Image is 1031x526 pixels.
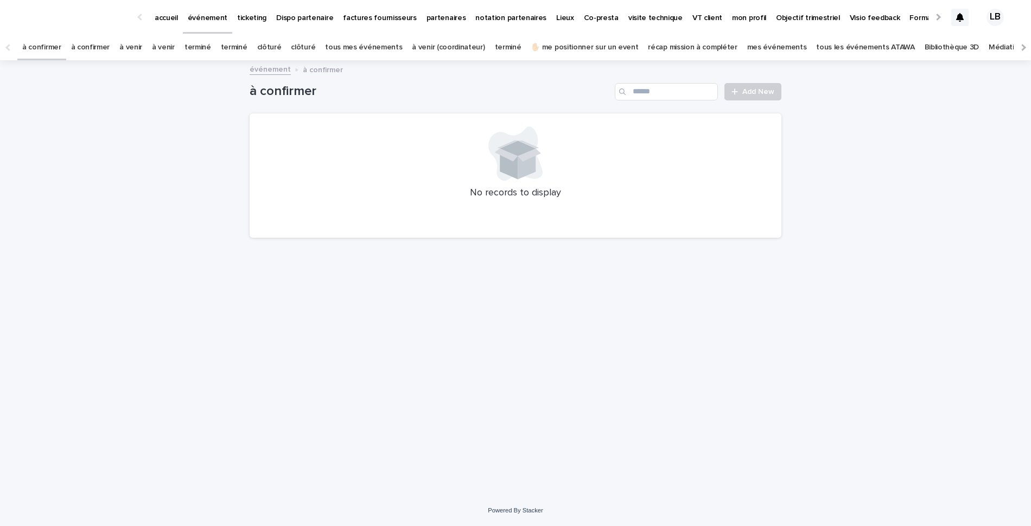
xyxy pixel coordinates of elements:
a: à venir [119,35,142,60]
a: mes événements [747,35,807,60]
span: Add New [742,88,774,96]
input: Search [615,83,718,100]
p: à confirmer [303,63,343,75]
a: à venir (coordinateur) [412,35,485,60]
a: à venir [152,35,175,60]
a: terminé [184,35,211,60]
a: récap mission à compléter [648,35,737,60]
a: tous les événements ATAWA [816,35,914,60]
a: ✋🏻 me positionner sur un event [531,35,638,60]
a: terminé [221,35,247,60]
a: clôturé [257,35,282,60]
a: clôturé [291,35,315,60]
a: tous mes événements [325,35,402,60]
a: à confirmer [71,35,110,60]
img: Ls34BcGeRexTGTNfXpUC [22,7,127,28]
a: Powered By Stacker [488,507,543,514]
a: Bibliothèque 3D [925,35,979,60]
a: événement [250,62,291,75]
a: à confirmer [22,35,61,60]
h1: à confirmer [250,84,610,99]
a: terminé [495,35,521,60]
p: No records to display [263,187,768,199]
a: Add New [724,83,781,100]
div: LB [987,9,1004,26]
